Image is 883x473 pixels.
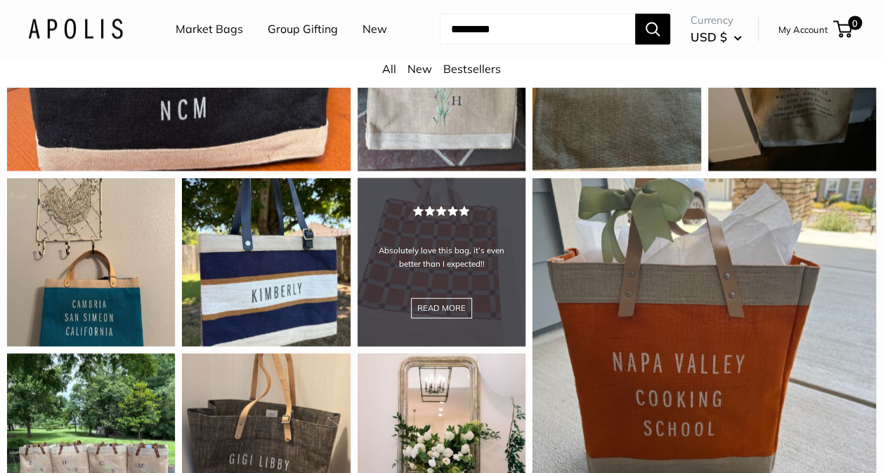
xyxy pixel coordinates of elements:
input: Search... [440,14,635,45]
a: Group Gifting [268,19,338,40]
a: Bestsellers [443,62,501,76]
span: 0 [848,16,862,30]
img: Apolis [28,19,123,39]
a: Market Bags [176,19,243,40]
span: USD $ [691,29,727,44]
a: 0 [835,21,852,38]
button: USD $ [691,26,742,48]
span: Currency [691,11,742,30]
button: Search [635,14,670,45]
a: All [382,62,396,76]
a: New [362,19,387,40]
a: My Account [778,21,828,38]
a: New [407,62,432,76]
